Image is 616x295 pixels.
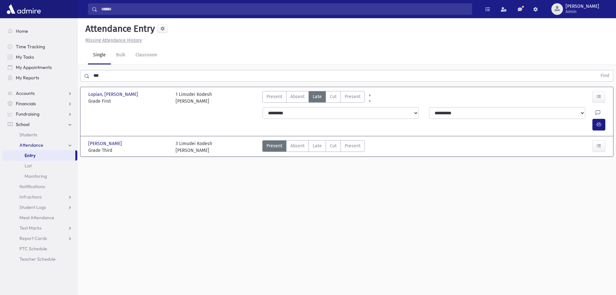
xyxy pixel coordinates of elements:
span: Cut [330,93,337,100]
span: Attendance [19,142,43,148]
a: Single [88,46,111,64]
a: Teacher Schedule [3,254,77,264]
a: My Reports [3,73,77,83]
a: School [3,119,77,130]
a: Students [3,130,77,140]
a: My Appointments [3,62,77,73]
span: Lopian, [PERSON_NAME] [88,91,139,98]
a: Financials [3,98,77,109]
a: Accounts [3,88,77,98]
span: Notifications [19,184,45,189]
a: Fundraising [3,109,77,119]
span: Late [313,93,322,100]
span: Teacher Schedule [19,256,56,262]
button: Find [597,70,613,81]
span: Grade Third [88,147,169,154]
span: My Tasks [16,54,34,60]
a: Home [3,26,77,36]
a: Monitoring [3,171,77,181]
span: Absent [290,93,305,100]
span: Admin [566,9,599,14]
span: My Reports [16,75,39,81]
span: Report Cards [19,235,47,241]
span: [PERSON_NAME] [88,140,123,147]
div: 3 Limudei Kodesh [PERSON_NAME] [176,140,212,154]
a: Time Tracking [3,41,77,52]
span: Test Marks [19,225,41,231]
a: Classroom [130,46,162,64]
span: Entry [25,153,36,158]
span: PTC Schedule [19,246,47,252]
span: Monitoring [25,173,47,179]
span: List [25,163,32,169]
a: Notifications [3,181,77,192]
u: Missing Attendance History [85,38,142,43]
span: Meal Attendance [19,215,54,221]
a: Report Cards [3,233,77,244]
a: Infractions [3,192,77,202]
span: Home [16,28,28,34]
span: My Appointments [16,64,52,70]
span: Absent [290,142,305,149]
a: Missing Attendance History [83,38,142,43]
span: [PERSON_NAME] [566,4,599,9]
a: Entry [3,150,75,161]
span: Present [345,142,361,149]
a: Bulk [111,46,130,64]
input: Search [97,3,472,15]
span: School [16,121,29,127]
a: List [3,161,77,171]
span: Student Logs [19,204,46,210]
a: Attendance [3,140,77,150]
a: Meal Attendance [3,212,77,223]
a: Test Marks [3,223,77,233]
span: Present [345,93,361,100]
div: AttTypes [262,91,365,105]
span: Financials [16,101,36,107]
span: Students [19,132,37,138]
div: AttTypes [262,140,365,154]
span: Present [266,142,282,149]
h5: Attendance Entry [83,23,155,34]
span: Infractions [19,194,42,200]
img: AdmirePro [5,3,42,16]
span: Time Tracking [16,44,45,50]
span: Late [313,142,322,149]
a: Student Logs [3,202,77,212]
span: Cut [330,142,337,149]
span: Present [266,93,282,100]
div: 1 Limudei Kodesh [PERSON_NAME] [176,91,212,105]
span: Fundraising [16,111,39,117]
span: Accounts [16,90,35,96]
span: Grade First [88,98,169,105]
a: PTC Schedule [3,244,77,254]
a: My Tasks [3,52,77,62]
